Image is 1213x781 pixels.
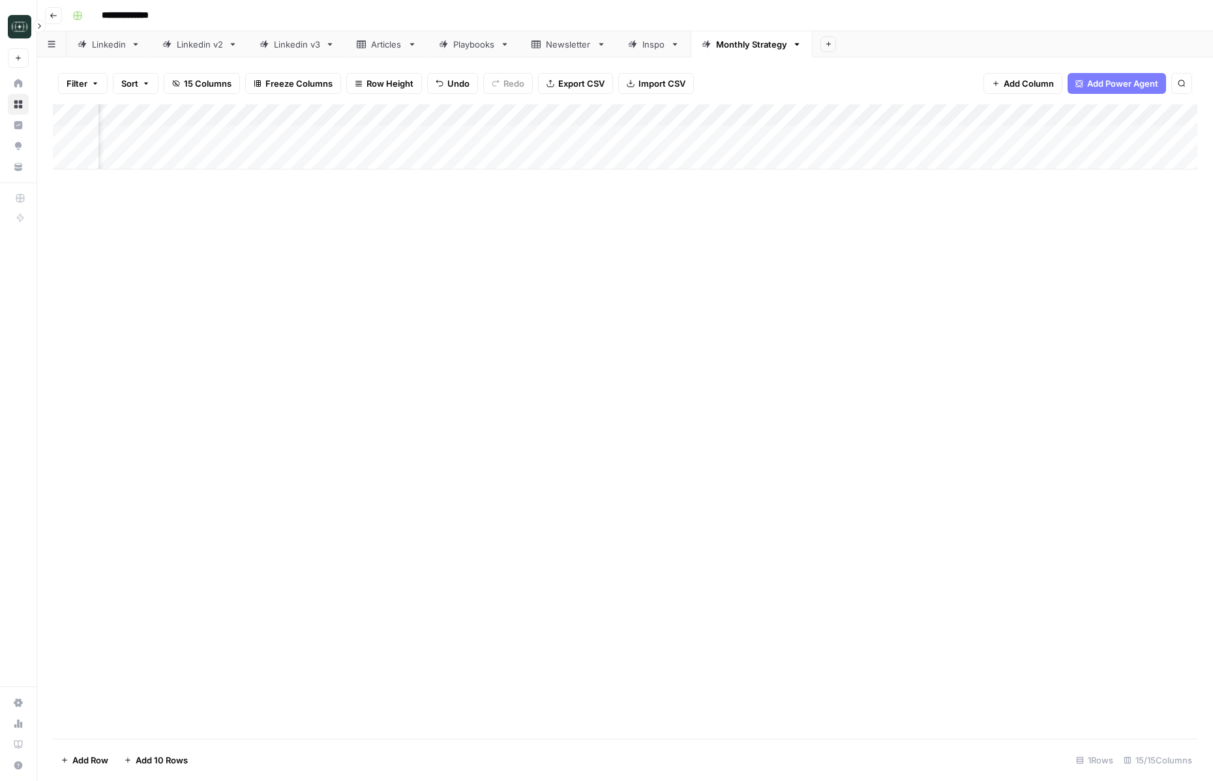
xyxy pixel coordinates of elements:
a: Inspo [617,31,691,57]
a: Your Data [8,156,29,177]
a: Linkedin v3 [248,31,346,57]
span: Import CSV [638,77,685,90]
img: Catalyst Logo [8,15,31,38]
button: Add Column [983,73,1062,94]
button: Export CSV [538,73,613,94]
a: Articles [346,31,428,57]
span: Export CSV [558,77,605,90]
div: Monthly Strategy [716,38,787,51]
a: Learning Hub [8,734,29,755]
div: Newsletter [546,38,592,51]
button: Row Height [346,73,422,94]
div: Inspo [642,38,665,51]
button: Add Power Agent [1068,73,1166,94]
button: Freeze Columns [245,73,341,94]
span: Freeze Columns [265,77,333,90]
button: Sort [113,73,158,94]
a: Opportunities [8,136,29,156]
span: Add Power Agent [1087,77,1158,90]
div: 15/15 Columns [1118,750,1197,771]
a: Usage [8,713,29,734]
a: Linkedin v2 [151,31,248,57]
a: Settings [8,692,29,713]
a: Linkedin [67,31,151,57]
div: Linkedin v3 [274,38,320,51]
span: Undo [447,77,470,90]
span: Filter [67,77,87,90]
a: Newsletter [520,31,617,57]
span: Redo [503,77,524,90]
a: Monthly Strategy [691,31,813,57]
div: Articles [371,38,402,51]
button: Undo [427,73,478,94]
button: Add Row [53,750,116,771]
a: Insights [8,115,29,136]
span: Add 10 Rows [136,754,188,767]
span: Row Height [367,77,413,90]
a: Home [8,73,29,94]
button: Redo [483,73,533,94]
div: 1 Rows [1071,750,1118,771]
div: Linkedin [92,38,126,51]
button: Workspace: Catalyst [8,10,29,43]
button: 15 Columns [164,73,240,94]
a: Playbooks [428,31,520,57]
div: Playbooks [453,38,495,51]
span: Sort [121,77,138,90]
span: 15 Columns [184,77,232,90]
button: Filter [58,73,108,94]
span: Add Row [72,754,108,767]
a: Browse [8,94,29,115]
button: Add 10 Rows [116,750,196,771]
button: Help + Support [8,755,29,776]
div: Linkedin v2 [177,38,223,51]
span: Add Column [1004,77,1054,90]
button: Import CSV [618,73,694,94]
